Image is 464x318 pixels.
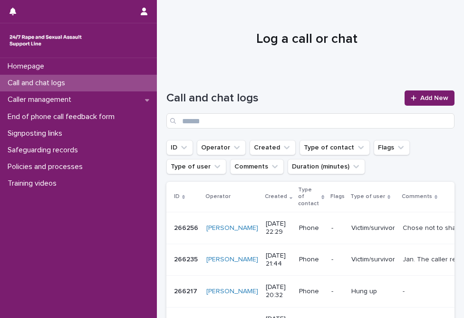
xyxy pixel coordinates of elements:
span: Add New [420,95,448,101]
p: Homepage [4,62,52,71]
button: Created [250,140,296,155]
button: Operator [197,140,246,155]
button: Duration (minutes) [288,159,365,174]
p: Phone [299,224,323,232]
p: Policies and processes [4,162,90,171]
a: [PERSON_NAME] [206,288,258,296]
p: 266256 [174,222,200,232]
button: Type of contact [300,140,370,155]
p: - [331,288,344,296]
p: Victim/survivor [351,256,395,264]
p: Comments [402,191,432,202]
p: Phone [299,288,323,296]
p: ID [174,191,180,202]
p: Training videos [4,179,64,188]
a: [PERSON_NAME] [206,256,258,264]
p: [DATE] 21:44 [266,252,291,268]
h1: Call and chat logs [166,91,399,105]
button: Flags [374,140,410,155]
a: Add New [405,90,454,106]
h1: Log a call or chat [166,31,447,48]
button: Comments [230,159,284,174]
p: 266217 [174,286,199,296]
p: Phone [299,256,323,264]
p: Call and chat logs [4,79,73,88]
button: Type of user [166,159,226,174]
p: - [331,224,344,232]
p: Type of contact [298,185,319,209]
p: Operator [205,191,231,202]
p: Safeguarding records [4,146,86,155]
button: ID [166,140,193,155]
p: [DATE] 20:32 [266,283,291,299]
p: - [403,286,406,296]
p: Flags [330,191,345,202]
p: End of phone call feedback form [4,112,122,121]
input: Search [166,113,454,129]
p: Created [265,191,287,202]
p: Caller management [4,95,79,104]
p: - [331,256,344,264]
p: 266235 [174,254,200,264]
p: Signposting links [4,129,70,138]
p: Hung up [351,288,395,296]
p: [DATE] 22:29 [266,220,291,236]
p: Type of user [350,191,385,202]
img: rhQMoQhaT3yELyF149Cw [8,31,84,50]
a: [PERSON_NAME] [206,224,258,232]
p: Victim/survivor [351,224,395,232]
